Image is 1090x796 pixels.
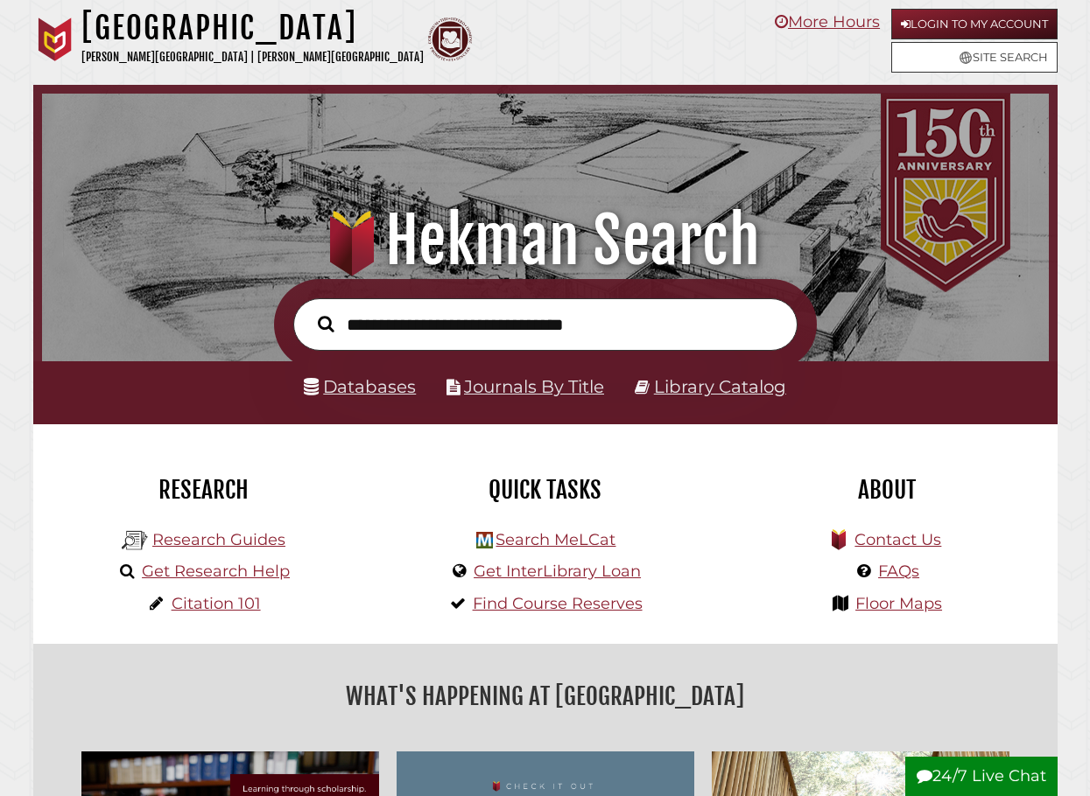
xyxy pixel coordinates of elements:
[476,532,493,548] img: Hekman Library Logo
[855,594,942,613] a: Floor Maps
[46,676,1044,716] h2: What's Happening at [GEOGRAPHIC_DATA]
[33,17,77,61] img: Calvin University
[81,9,424,47] h1: [GEOGRAPHIC_DATA]
[496,530,615,549] a: Search MeLCat
[309,311,342,336] button: Search
[654,376,786,397] a: Library Catalog
[428,17,472,61] img: Calvin Theological Seminary
[891,42,1058,73] a: Site Search
[142,562,290,581] a: Get Research Help
[318,316,334,333] i: Search
[46,475,362,505] h2: Research
[891,9,1058,39] a: Login to My Account
[58,202,1032,279] h1: Hekman Search
[81,47,424,67] p: [PERSON_NAME][GEOGRAPHIC_DATA] | [PERSON_NAME][GEOGRAPHIC_DATA]
[172,594,261,613] a: Citation 101
[878,562,919,581] a: FAQs
[388,475,703,505] h2: Quick Tasks
[474,562,641,581] a: Get InterLibrary Loan
[729,475,1044,505] h2: About
[304,376,416,397] a: Databases
[775,12,880,31] a: More Hours
[152,530,285,549] a: Research Guides
[122,527,148,554] img: Hekman Library Logo
[473,594,643,613] a: Find Course Reserves
[854,530,941,549] a: Contact Us
[464,376,604,397] a: Journals By Title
